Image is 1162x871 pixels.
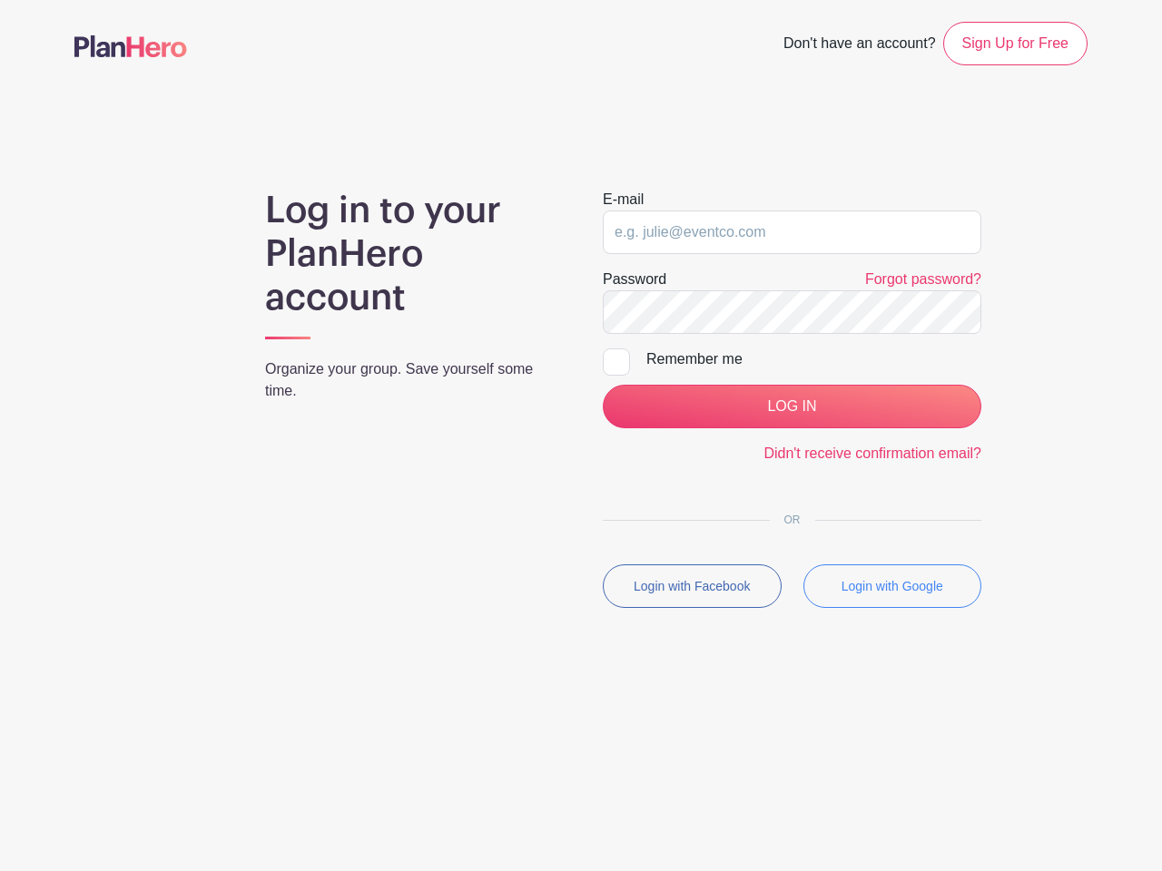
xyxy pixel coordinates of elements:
a: Didn't receive confirmation email? [763,445,981,461]
button: Login with Google [803,564,982,608]
label: Password [603,269,666,290]
small: Login with Google [842,579,943,593]
div: Remember me [646,348,981,370]
label: E-mail [603,189,644,210]
input: LOG IN [603,385,981,428]
p: Organize your group. Save yourself some time. [265,358,559,402]
a: Sign Up for Free [943,22,1088,65]
a: Forgot password? [865,271,981,287]
input: e.g. julie@eventco.com [603,210,981,254]
button: Login with Facebook [603,564,782,608]
img: logo-507f7623f17ff9eddc593b1ce0a138ce2505c220e1c5a4e2b4648c50719b7d32.svg [74,35,187,57]
span: OR [770,514,815,526]
small: Login with Facebook [634,579,750,593]
span: Don't have an account? [783,25,936,65]
h1: Log in to your PlanHero account [265,189,559,319]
